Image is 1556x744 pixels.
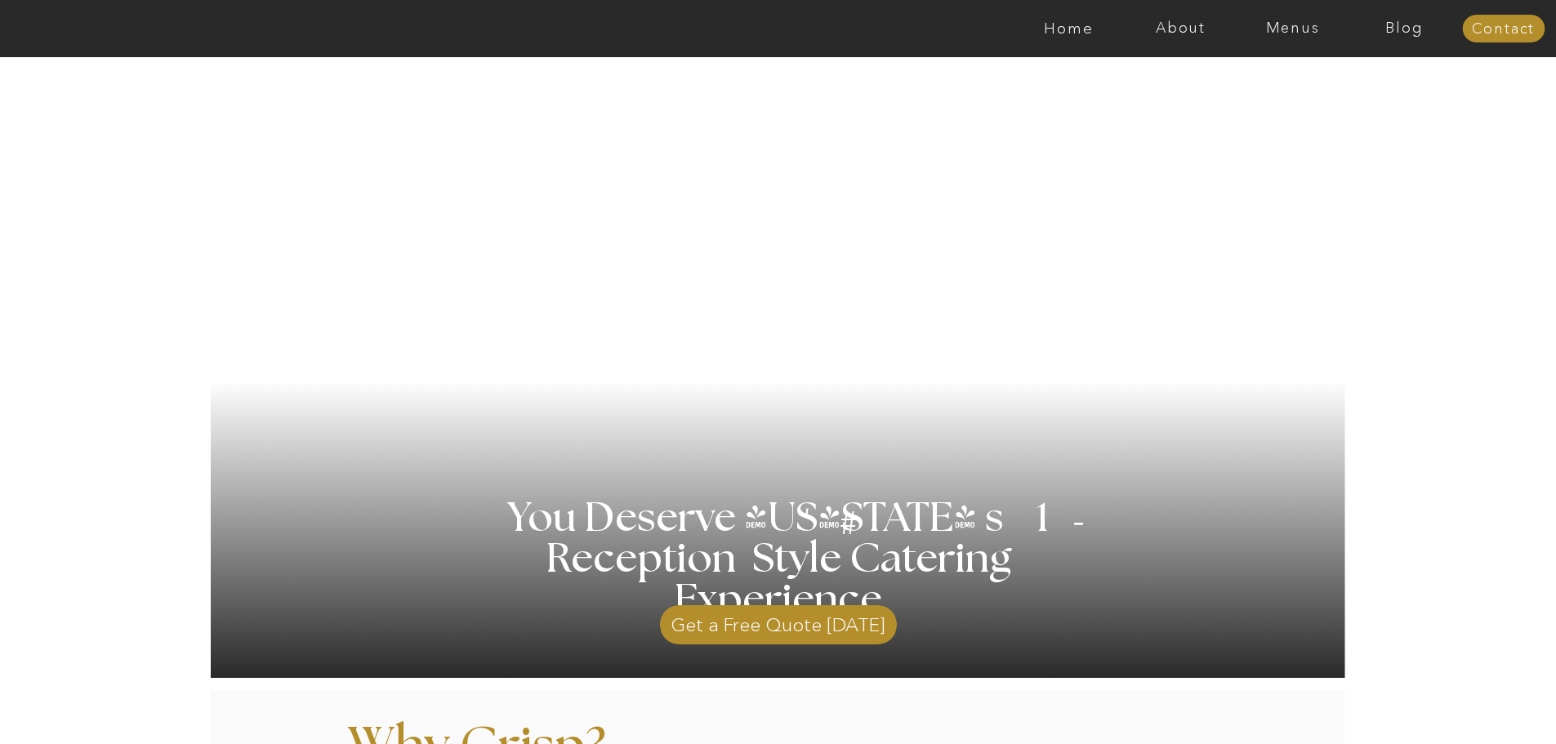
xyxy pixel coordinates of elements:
[1349,20,1460,37] a: Blog
[1041,479,1089,572] h3: '
[451,498,1107,621] h1: You Deserve [US_STATE] s 1 Reception Style Catering Experience
[1125,20,1237,37] a: About
[804,507,897,555] h3: #
[660,597,897,644] a: Get a Free Quote [DATE]
[1237,20,1349,37] a: Menus
[1393,662,1556,744] iframe: podium webchat widget bubble
[1013,20,1125,37] a: Home
[1462,21,1545,38] a: Contact
[774,499,840,540] h3: '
